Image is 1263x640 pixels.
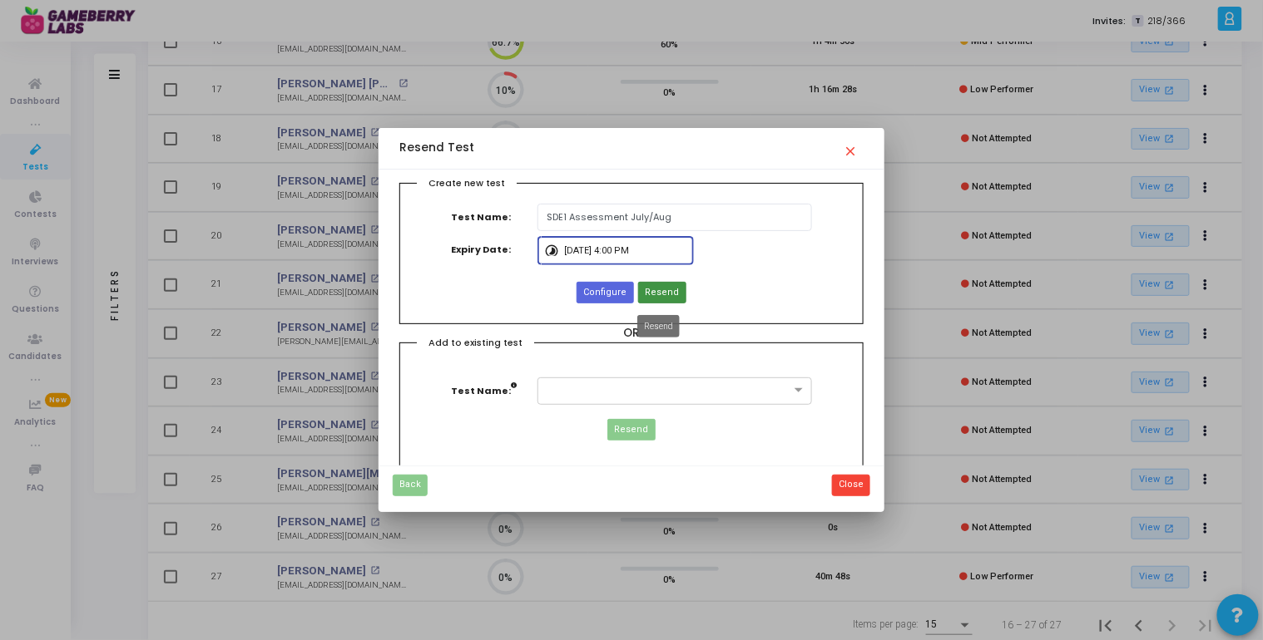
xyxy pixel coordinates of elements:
[637,315,680,337] div: Resend
[393,475,428,496] button: Back
[417,176,517,193] div: Create new test
[399,141,474,155] h5: Resend Test
[844,136,864,156] mat-icon: close
[451,377,534,405] label: Test Name:
[645,286,679,300] span: Resend
[584,286,627,300] span: Configure
[417,336,534,352] div: Add to existing test
[577,282,633,303] button: Configure
[607,419,655,441] button: Resend
[832,475,870,496] button: Close
[443,204,537,231] label: Test Name:
[399,327,863,341] h5: OR
[615,423,649,437] span: Resend
[638,282,686,303] button: Resend
[443,236,537,263] label: Expiry Date:
[544,236,564,256] mat-icon: timelapse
